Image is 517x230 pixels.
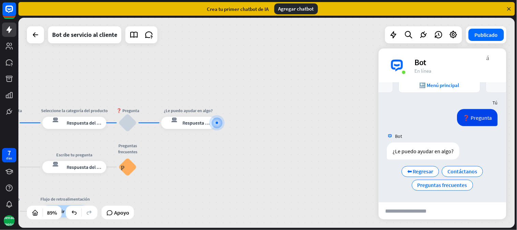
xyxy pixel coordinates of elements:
font: 7 [7,148,11,157]
font: Fluir [55,208,65,214]
font: Agregar chatbot [278,5,314,12]
font: respuesta del bot de bloqueo [165,117,178,129]
font: Bot de servicio al cliente [52,31,117,39]
font: Preguntas frecuentes [418,182,468,189]
font: Crea tu primer chatbot de IA [207,6,269,12]
font: Tú [493,100,498,106]
font: 89% [47,209,57,216]
div: Bot de servicio al cliente [52,26,117,43]
a: 7 días [2,148,16,162]
font: ⬅ Regresar [408,168,434,175]
font: ❓ Pregunta [463,114,492,121]
font: Seleccione la categoría del producto [41,108,108,113]
button: Publicado [469,29,504,41]
font: archivo adjunto de bloque [445,203,452,210]
font: ¿Le puedo ayudar en algo? [393,148,454,155]
font: ❓ Pregunta [116,108,139,113]
font: Bot [415,57,427,68]
font: Preguntas frecuentes [118,143,137,155]
font: Escribe tu pregunta [56,152,92,158]
font: Preguntas frecuentes sobre bloques [121,164,134,171]
font: ¿Le puedo ayudar en algo? [164,108,213,113]
font: respuesta del bot de bloqueo [46,117,62,123]
font: enviar [453,207,502,215]
font: más_vert [487,54,489,60]
font: Apoyo [114,209,129,216]
font: Flujo de retroalimentación [41,197,90,202]
font: días [6,156,12,160]
font: Respuesta del bot [67,120,104,126]
font: respuesta del bot de bloqueo [46,161,62,167]
font: 🔙 Menú principal [420,82,460,88]
font: Respuesta del bot [182,120,219,126]
font: En línea [415,68,432,74]
button: Abrir el widget de chat LiveChat [5,3,26,23]
font: Contáctanos [448,168,477,175]
font: Publicado [475,31,498,38]
font: Bot [395,133,402,139]
font: Respuesta del bot [67,164,104,170]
